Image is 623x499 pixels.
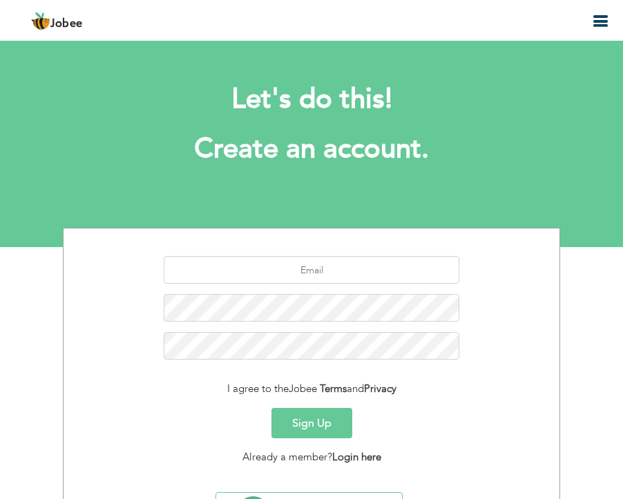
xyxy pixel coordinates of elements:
[74,449,549,465] div: Already a member?
[289,382,317,395] span: Jobee
[31,12,50,31] img: jobee.io
[50,19,83,30] span: Jobee
[332,450,381,464] a: Login here
[84,131,539,167] h1: Create an account.
[364,382,396,395] a: Privacy
[320,382,347,395] a: Terms
[164,256,460,284] input: Email
[31,12,83,31] a: Jobee
[84,81,539,117] h2: Let's do this!
[271,408,352,438] button: Sign Up
[74,381,549,397] div: I agree to the and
